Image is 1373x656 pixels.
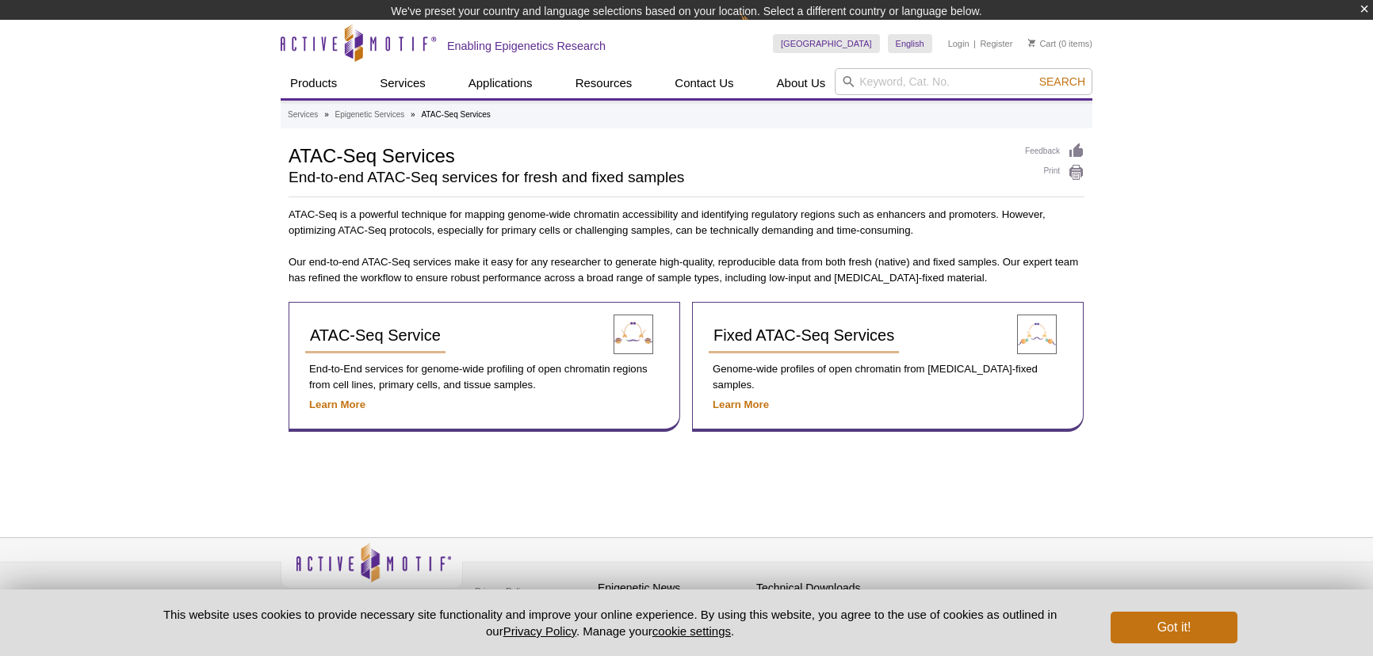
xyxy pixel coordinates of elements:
a: Learn More [309,399,365,410]
li: ATAC-Seq Services [421,110,490,119]
img: Active Motif, [281,538,463,602]
p: Our end-to-end ATAC-Seq services make it easy for any researcher to generate high-quality, reprod... [289,254,1084,286]
a: Products [281,68,346,98]
p: End-to-End services for genome-wide profiling of open chromatin regions from cell lines, primary ... [305,361,664,393]
img: Your Cart [1028,39,1035,47]
a: Cart [1028,38,1056,49]
li: » [411,110,415,119]
a: Privacy Policy [471,579,533,603]
li: | [973,34,976,53]
span: Fixed ATAC-Seq Services [713,326,894,344]
table: Click to Verify - This site chose Symantec SSL for secure e-commerce and confidential communicati... [915,566,1034,601]
a: Contact Us [665,68,743,98]
a: About Us [767,68,836,98]
h4: Technical Downloads [756,582,907,595]
a: [GEOGRAPHIC_DATA] [773,34,880,53]
span: ATAC-Seq Service [310,326,441,344]
a: Register [980,38,1012,49]
a: Learn More [713,399,769,410]
p: Genome-wide profiles of open chromatin from [MEDICAL_DATA]-fixed samples. [709,361,1067,393]
h2: Enabling Epigenetics Research [447,39,606,53]
h4: Epigenetic News [598,582,748,595]
img: ATAC-Seq Service [614,315,653,354]
button: Search [1035,74,1090,89]
img: Change Here [740,12,782,49]
a: Feedback [1025,143,1084,160]
button: Got it! [1111,612,1237,643]
a: ABOUT SSL CERTIFICATES [931,589,1014,594]
a: Print [1025,164,1084,181]
a: Epigenetic Services [335,108,404,122]
input: Keyword, Cat. No. [835,68,1092,95]
h1: ATAC-Seq Services [289,143,1009,166]
a: Fixed ATAC-Seq Services [709,318,899,353]
a: Services [370,68,435,98]
a: Privacy Policy [503,624,576,638]
span: Search [1039,75,1085,88]
a: Login [948,38,970,49]
button: cookie settings [652,624,731,638]
a: Services [288,108,318,122]
li: (0 items) [1028,34,1092,53]
li: » [324,110,329,119]
a: Applications [459,68,542,98]
h2: End-to-end ATAC-Seq services for fresh and fixed samples [289,170,1009,185]
a: ATAC-Seq Service [305,318,446,353]
a: English [888,34,932,53]
p: This website uses cookies to provide necessary site functionality and improve your online experie... [136,606,1084,639]
p: ATAC-Seq is a powerful technique for mapping genome-wide chromatin accessibility and identifying ... [289,207,1084,238]
a: Resources [566,68,642,98]
img: Fixed ATAC-Seq Service [1017,315,1057,354]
